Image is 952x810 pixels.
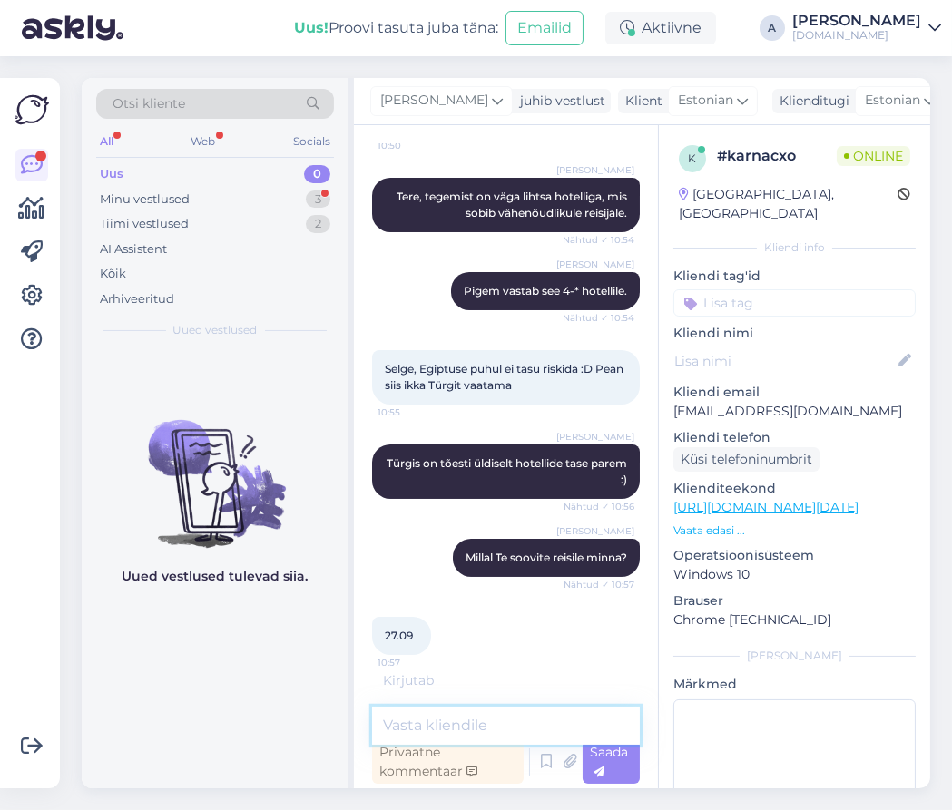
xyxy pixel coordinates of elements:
span: [PERSON_NAME] [556,430,634,444]
span: Otsi kliente [113,94,185,113]
div: [DOMAIN_NAME] [792,28,921,43]
span: 10:55 [378,405,446,419]
b: Uus! [294,19,329,36]
span: Nähtud ✓ 10:57 [564,578,634,591]
p: Chrome [TECHNICAL_ID] [673,610,916,629]
div: 2 [306,215,330,233]
span: . [434,672,437,688]
span: [PERSON_NAME] [380,91,488,111]
p: [EMAIL_ADDRESS][DOMAIN_NAME] [673,402,916,421]
p: Kliendi telefon [673,428,916,447]
div: [PERSON_NAME] [673,648,916,664]
p: Uued vestlused tulevad siia. [123,567,309,586]
p: Operatsioonisüsteem [673,546,916,565]
p: Kliendi nimi [673,324,916,343]
span: 10:57 [378,656,446,669]
a: [PERSON_NAME][DOMAIN_NAME] [792,14,941,43]
input: Lisa tag [673,289,916,317]
span: Estonian [865,91,920,111]
div: Proovi tasuta juba täna: [294,17,498,39]
img: Askly Logo [15,93,49,127]
span: 27.09 [385,629,413,642]
img: No chats [82,387,348,551]
span: Selge, Egiptuse puhul ei tasu riskida :D Pean siis ikka Türgit vaatama [385,362,626,392]
span: Nähtud ✓ 10:54 [563,311,634,325]
span: Estonian [678,91,733,111]
div: 0 [304,165,330,183]
div: All [96,130,117,153]
div: [PERSON_NAME] [792,14,921,28]
div: Klienditugi [772,92,849,111]
div: Minu vestlused [100,190,190,209]
span: k [689,151,697,165]
span: Tere, tegemist on väga lihtsa hotelliga, mis sobib vähenõudlikule reisijale. [397,190,630,220]
div: Tiimi vestlused [100,215,189,233]
div: juhib vestlust [513,92,605,111]
span: 10:50 [378,139,446,152]
div: Web [188,130,220,153]
div: 3 [306,190,330,209]
div: AI Assistent [100,240,167,259]
p: Märkmed [673,675,916,694]
div: Socials [290,130,334,153]
div: Privaatne kommentaar [372,740,524,784]
span: Millal Te soovite reisile minna? [466,551,627,564]
div: Klient [618,92,662,111]
p: Brauser [673,591,916,610]
span: Uued vestlused [173,322,258,338]
div: Küsi telefoninumbrit [673,447,820,472]
a: [URL][DOMAIN_NAME][DATE] [673,499,859,515]
span: Pigem vastab see 4-* hotellile. [464,284,627,298]
div: [GEOGRAPHIC_DATA], [GEOGRAPHIC_DATA] [679,185,898,223]
div: Aktiivne [605,12,716,44]
span: [PERSON_NAME] [556,258,634,271]
div: Kõik [100,265,126,283]
span: . [437,672,439,688]
div: Arhiveeritud [100,290,174,308]
div: Uus [100,165,123,183]
p: Windows 10 [673,565,916,584]
p: Kliendi tag'id [673,267,916,286]
span: [PERSON_NAME] [556,524,634,538]
button: Emailid [505,11,584,45]
p: Kliendi email [673,383,916,402]
span: Türgis on tõesti üldiselt hotellide tase parem :) [387,456,630,486]
div: # karnacxo [717,145,837,167]
div: A [760,15,785,41]
span: Online [837,146,910,166]
p: Klienditeekond [673,479,916,498]
span: Nähtud ✓ 10:54 [563,233,634,247]
span: [PERSON_NAME] [556,163,634,177]
div: Kliendi info [673,239,916,256]
span: Nähtud ✓ 10:56 [564,500,634,513]
p: Vaata edasi ... [673,522,916,539]
input: Lisa nimi [674,351,895,371]
div: Kirjutab [372,671,640,690]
